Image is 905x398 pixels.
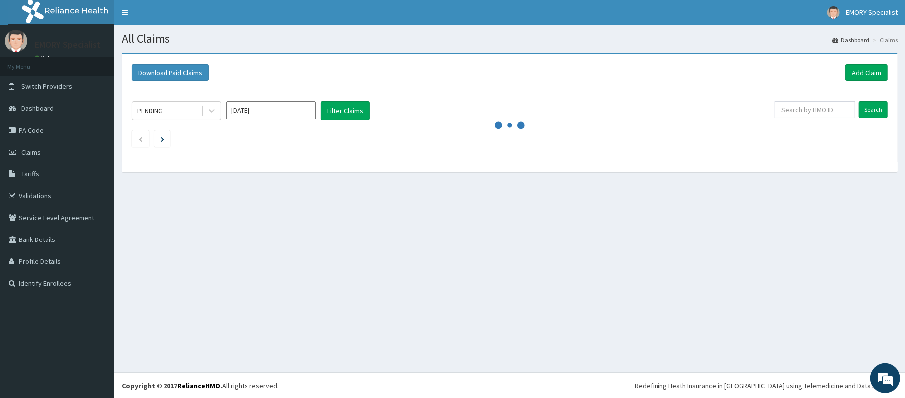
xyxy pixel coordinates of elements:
[845,64,888,81] a: Add Claim
[5,30,27,52] img: User Image
[114,373,905,398] footer: All rights reserved.
[137,106,163,116] div: PENDING
[775,101,855,118] input: Search by HMO ID
[52,56,167,69] div: Chat with us now
[21,82,72,91] span: Switch Providers
[5,271,189,306] textarea: Type your message and hit 'Enter'
[138,134,143,143] a: Previous page
[163,5,187,29] div: Minimize live chat window
[122,381,222,390] strong: Copyright © 2017 .
[161,134,164,143] a: Next page
[21,104,54,113] span: Dashboard
[132,64,209,81] button: Download Paid Claims
[859,101,888,118] input: Search
[21,148,41,157] span: Claims
[35,40,101,49] p: EMORY Specialist
[832,36,869,44] a: Dashboard
[827,6,840,19] img: User Image
[177,381,220,390] a: RelianceHMO
[321,101,370,120] button: Filter Claims
[58,125,137,226] span: We're online!
[846,8,898,17] span: EMORY Specialist
[18,50,40,75] img: d_794563401_company_1708531726252_794563401
[122,32,898,45] h1: All Claims
[21,169,39,178] span: Tariffs
[635,381,898,391] div: Redefining Heath Insurance in [GEOGRAPHIC_DATA] using Telemedicine and Data Science!
[495,110,525,140] svg: audio-loading
[35,54,59,61] a: Online
[870,36,898,44] li: Claims
[226,101,316,119] input: Select Month and Year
